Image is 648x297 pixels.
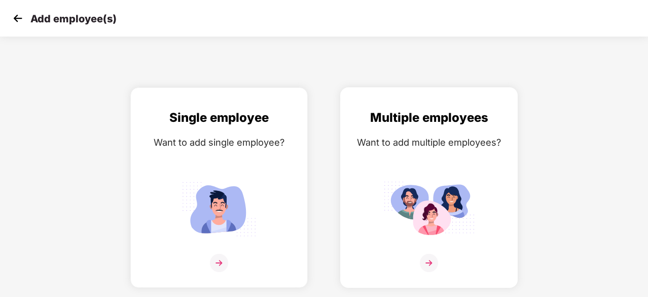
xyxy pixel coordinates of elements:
[420,254,438,272] img: svg+xml;base64,PHN2ZyB4bWxucz0iaHR0cDovL3d3dy53My5vcmcvMjAwMC9zdmciIHdpZHRoPSIzNiIgaGVpZ2h0PSIzNi...
[383,177,475,241] img: svg+xml;base64,PHN2ZyB4bWxucz0iaHR0cDovL3d3dy53My5vcmcvMjAwMC9zdmciIGlkPSJNdWx0aXBsZV9lbXBsb3llZS...
[141,135,297,150] div: Want to add single employee?
[351,108,507,127] div: Multiple employees
[10,11,25,26] img: svg+xml;base64,PHN2ZyB4bWxucz0iaHR0cDovL3d3dy53My5vcmcvMjAwMC9zdmciIHdpZHRoPSIzMCIgaGVpZ2h0PSIzMC...
[173,177,265,241] img: svg+xml;base64,PHN2ZyB4bWxucz0iaHR0cDovL3d3dy53My5vcmcvMjAwMC9zdmciIGlkPSJTaW5nbGVfZW1wbG95ZWUiIH...
[141,108,297,127] div: Single employee
[351,135,507,150] div: Want to add multiple employees?
[210,254,228,272] img: svg+xml;base64,PHN2ZyB4bWxucz0iaHR0cDovL3d3dy53My5vcmcvMjAwMC9zdmciIHdpZHRoPSIzNiIgaGVpZ2h0PSIzNi...
[30,13,117,25] p: Add employee(s)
